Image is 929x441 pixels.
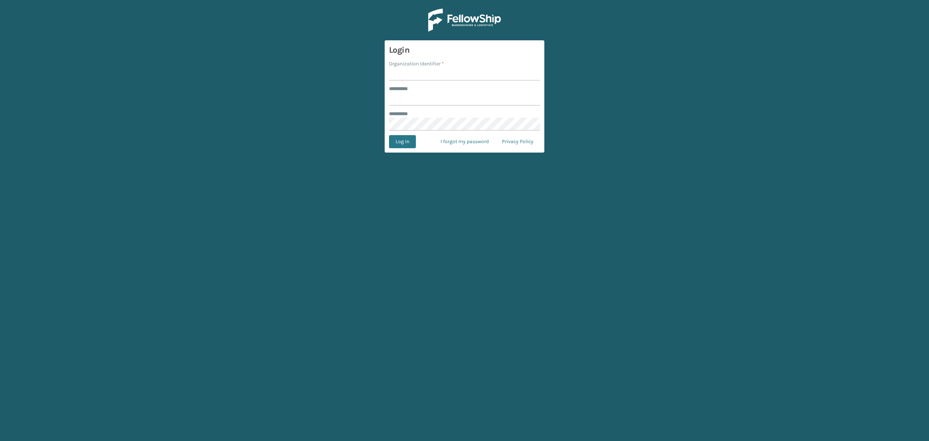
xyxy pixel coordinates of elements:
[495,135,540,148] a: Privacy Policy
[434,135,495,148] a: I forgot my password
[389,135,416,148] button: Log In
[428,9,501,32] img: Logo
[389,45,540,56] h3: Login
[389,60,444,68] label: Organization Identifier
